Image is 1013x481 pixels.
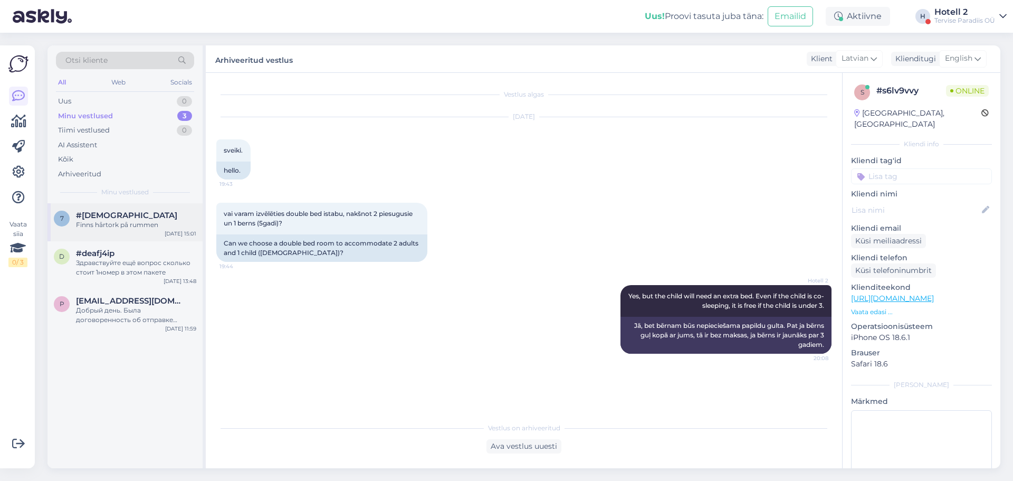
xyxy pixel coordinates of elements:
[915,9,930,24] div: H
[851,282,992,293] p: Klienditeekond
[59,252,64,260] span: d
[789,354,828,362] span: 20:08
[851,234,926,248] div: Küsi meiliaadressi
[851,294,934,303] a: [URL][DOMAIN_NAME]
[219,180,259,188] span: 19:43
[56,76,68,89] div: All
[854,108,981,130] div: [GEOGRAPHIC_DATA], [GEOGRAPHIC_DATA]
[628,292,824,309] span: Yes, but the child will need an extra bed. Even if the child is co-sleeping, it is free if the ch...
[851,168,992,184] input: Lisa tag
[851,155,992,166] p: Kliendi tag'id
[8,54,28,74] img: Askly Logo
[789,277,828,285] span: Hotell 2
[486,439,561,454] div: Ava vestlus uuesti
[851,332,992,343] p: iPhone OS 18.6.1
[851,307,992,317] p: Vaata edasi ...
[488,423,560,433] span: Vestlus on arhiveeritud
[861,88,864,96] span: s
[891,53,936,64] div: Klienditugi
[876,84,946,97] div: # s6lv9vvy
[60,300,64,308] span: p
[165,325,196,333] div: [DATE] 11:59
[76,258,196,277] div: Здравствуйте ещё вопрос сколько стоит 1номер в этом пакете
[76,306,196,325] div: Добрый день. Была договоренность об отправке забытого в номере 516 свитера. Необходимые данные я ...
[842,53,868,64] span: Latvian
[165,230,196,238] div: [DATE] 15:01
[620,317,832,354] div: Jā, bet bērnam būs nepieciešama papildu gulta. Pat ja bērns guļ kopā ar jums, tā ir bez maksas, j...
[168,76,194,89] div: Socials
[851,188,992,200] p: Kliendi nimi
[934,8,1007,25] a: Hotell 2Tervise Paradiis OÜ
[645,11,665,21] b: Uus!
[851,347,992,359] p: Brauser
[851,223,992,234] p: Kliendi email
[807,53,833,64] div: Klient
[946,85,989,97] span: Online
[852,204,980,216] input: Lisa nimi
[851,263,936,278] div: Küsi telefoninumbrit
[76,296,186,306] span: plejada@list.ru
[645,10,763,23] div: Proovi tasuta juba täna:
[934,16,995,25] div: Tervise Paradiis OÜ
[58,154,73,165] div: Kõik
[224,146,243,154] span: sveiki.
[216,112,832,121] div: [DATE]
[851,359,992,370] p: Safari 18.6
[851,380,992,390] div: [PERSON_NAME]
[219,262,259,270] span: 19:44
[76,220,196,230] div: Finns hårtork på rummen
[101,187,149,197] span: Minu vestlused
[76,249,114,258] span: #deafj4ip
[216,90,832,99] div: Vestlus algas
[58,140,97,150] div: AI Assistent
[8,220,27,267] div: Vaata siia
[177,125,192,136] div: 0
[851,139,992,149] div: Kliendi info
[216,162,251,180] div: hello.
[109,76,128,89] div: Web
[58,111,113,121] div: Minu vestlused
[76,211,177,220] span: #7igzmfhy
[60,214,64,222] span: 7
[58,125,110,136] div: Tiimi vestlused
[216,234,427,262] div: Can we choose a double bed room to accommodate 2 adults and 1 child ([DEMOGRAPHIC_DATA])?
[934,8,995,16] div: Hotell 2
[826,7,890,26] div: Aktiivne
[768,6,813,26] button: Emailid
[177,96,192,107] div: 0
[58,96,71,107] div: Uus
[224,210,414,227] span: vai varam izvēlēties double bed istabu, nakšnot 2 piesugusie un 1 berns (5gadi)?
[8,258,27,267] div: 0 / 3
[215,52,293,66] label: Arhiveeritud vestlus
[65,55,108,66] span: Otsi kliente
[58,169,101,180] div: Arhiveeritud
[851,321,992,332] p: Operatsioonisüsteem
[851,252,992,263] p: Kliendi telefon
[177,111,192,121] div: 3
[851,396,992,407] p: Märkmed
[945,53,972,64] span: English
[164,277,196,285] div: [DATE] 13:48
